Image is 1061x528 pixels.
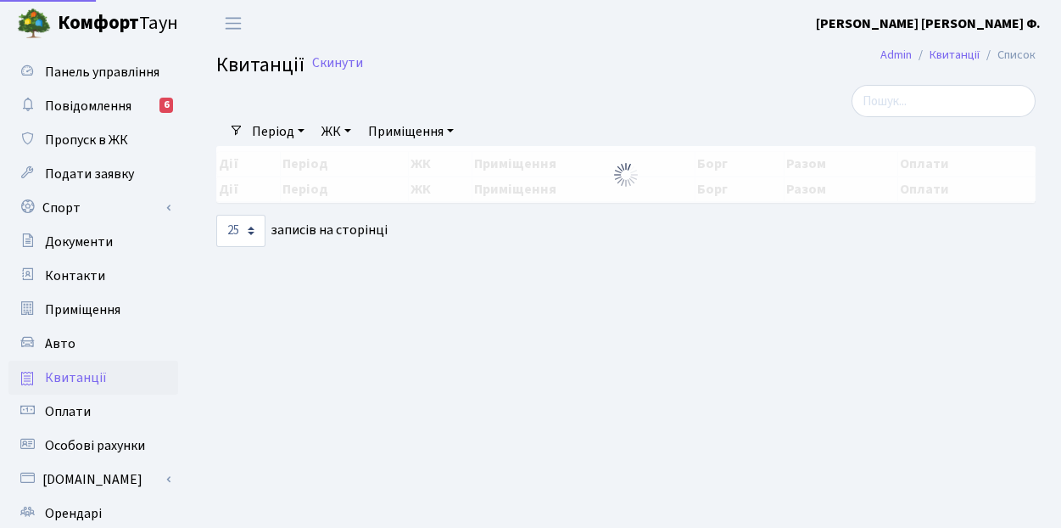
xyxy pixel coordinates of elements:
[45,63,159,81] span: Панель управління
[8,55,178,89] a: Панель управління
[216,215,265,247] select: записів на сторінці
[8,293,178,327] a: Приміщення
[159,98,173,113] div: 6
[8,361,178,395] a: Квитанції
[58,9,178,38] span: Таун
[930,46,980,64] a: Квитанції
[216,215,388,247] label: записів на сторінці
[45,165,134,183] span: Подати заявку
[8,463,178,497] a: [DOMAIN_NAME]
[45,436,145,455] span: Особові рахунки
[8,259,178,293] a: Контакти
[8,123,178,157] a: Пропуск в ЖК
[855,37,1061,73] nav: breadcrumb
[852,85,1036,117] input: Пошук...
[45,334,75,353] span: Авто
[8,225,178,259] a: Документи
[8,429,178,463] a: Особові рахунки
[8,395,178,429] a: Оплати
[612,161,639,188] img: Обробка...
[216,50,304,80] span: Квитанції
[45,97,131,115] span: Повідомлення
[17,7,51,41] img: logo.png
[8,191,178,225] a: Спорт
[880,46,912,64] a: Admin
[980,46,1036,65] li: Список
[45,402,91,421] span: Оплати
[212,9,254,37] button: Переключити навігацію
[312,55,363,71] a: Скинути
[45,504,102,523] span: Орендарі
[45,301,120,319] span: Приміщення
[315,117,358,146] a: ЖК
[58,9,139,37] b: Комфорт
[245,117,311,146] a: Період
[816,14,1041,33] b: [PERSON_NAME] [PERSON_NAME] Ф.
[361,117,461,146] a: Приміщення
[45,233,113,251] span: Документи
[45,368,107,387] span: Квитанції
[45,267,105,285] span: Контакти
[8,157,178,191] a: Подати заявку
[45,131,128,149] span: Пропуск в ЖК
[816,14,1041,34] a: [PERSON_NAME] [PERSON_NAME] Ф.
[8,89,178,123] a: Повідомлення6
[8,327,178,361] a: Авто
